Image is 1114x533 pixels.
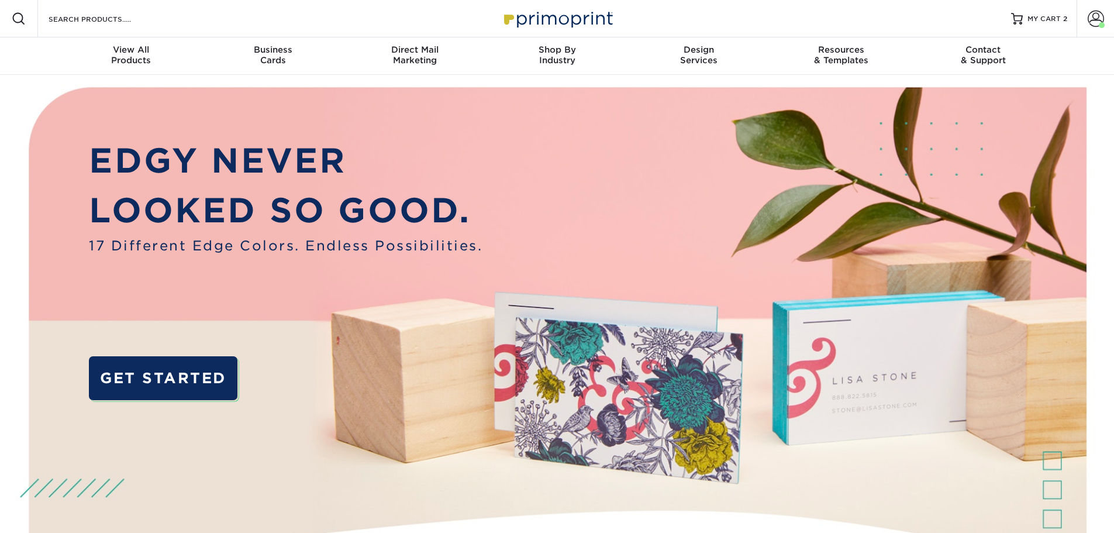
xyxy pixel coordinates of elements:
a: DesignServices [628,37,770,75]
a: Contact& Support [912,37,1054,75]
div: Services [628,44,770,66]
div: Industry [486,44,628,66]
span: MY CART [1027,14,1061,24]
input: SEARCH PRODUCTS..... [47,12,161,26]
div: Products [60,44,202,66]
span: Resources [770,44,912,55]
span: 2 [1063,15,1067,23]
span: Contact [912,44,1054,55]
p: LOOKED SO GOOD. [89,185,482,236]
a: Shop ByIndustry [486,37,628,75]
a: BusinessCards [202,37,344,75]
div: & Support [912,44,1054,66]
a: View AllProducts [60,37,202,75]
span: Business [202,44,344,55]
span: Direct Mail [344,44,486,55]
span: View All [60,44,202,55]
span: 17 Different Edge Colors. Endless Possibilities. [89,236,482,256]
span: Design [628,44,770,55]
img: Primoprint [499,6,616,31]
div: Marketing [344,44,486,66]
a: Direct MailMarketing [344,37,486,75]
p: EDGY NEVER [89,136,482,186]
a: Resources& Templates [770,37,912,75]
div: & Templates [770,44,912,66]
span: Shop By [486,44,628,55]
div: Cards [202,44,344,66]
a: GET STARTED [89,356,237,400]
